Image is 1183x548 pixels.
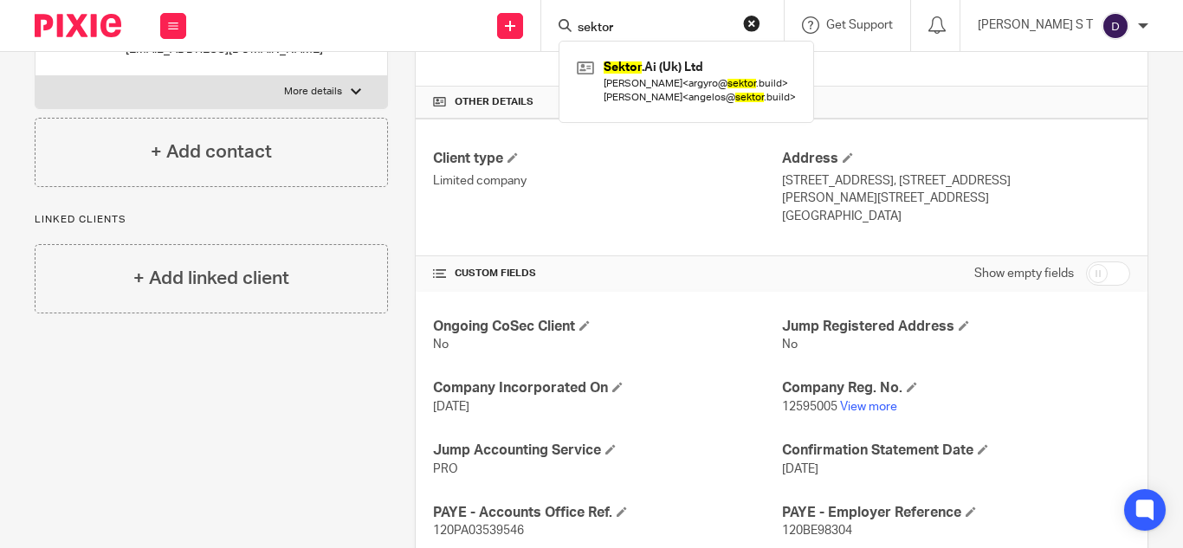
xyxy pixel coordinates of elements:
[782,208,1130,225] p: [GEOGRAPHIC_DATA]
[433,504,781,522] h4: PAYE - Accounts Office Ref.
[782,401,837,413] span: 12595005
[1102,12,1129,40] img: svg%3E
[35,14,121,37] img: Pixie
[782,504,1130,522] h4: PAYE - Employer Reference
[433,318,781,336] h4: Ongoing CoSec Client
[782,442,1130,460] h4: Confirmation Statement Date
[782,525,852,537] span: 120BE98304
[782,150,1130,168] h4: Address
[974,265,1074,282] label: Show empty fields
[433,442,781,460] h4: Jump Accounting Service
[782,318,1130,336] h4: Jump Registered Address
[576,21,732,36] input: Search
[133,265,289,292] h4: + Add linked client
[433,379,781,397] h4: Company Incorporated On
[433,463,458,475] span: PRO
[433,150,781,168] h4: Client type
[433,267,781,280] h4: CUSTOM FIELDS
[782,172,1130,190] p: [STREET_ADDRESS], [STREET_ADDRESS]
[151,139,272,165] h4: + Add contact
[433,172,781,190] p: Limited company
[782,190,1130,207] p: [PERSON_NAME][STREET_ADDRESS]
[826,19,893,31] span: Get Support
[35,213,388,227] p: Linked clients
[782,463,818,475] span: [DATE]
[433,401,469,413] span: [DATE]
[455,95,533,109] span: Other details
[840,401,897,413] a: View more
[978,16,1093,34] p: [PERSON_NAME] S T
[284,85,342,99] p: More details
[433,338,449,351] span: No
[782,338,798,351] span: No
[743,15,760,32] button: Clear
[433,525,524,537] span: 120PA03539546
[782,379,1130,397] h4: Company Reg. No.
